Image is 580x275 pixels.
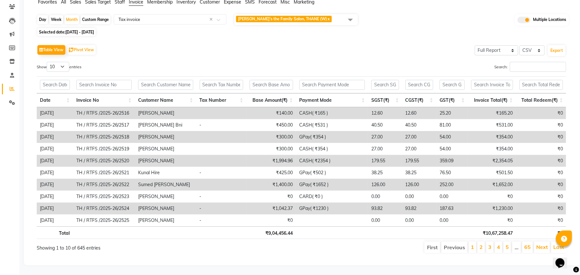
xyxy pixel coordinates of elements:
[196,167,246,179] td: -
[436,203,468,214] td: 187.63
[402,131,436,143] td: 27.00
[368,191,402,203] td: 0.00
[246,107,296,119] td: ₹140.00
[37,45,65,55] button: Table View
[73,191,135,203] td: TH / RTFS /2025-26/2523
[37,191,73,203] td: [DATE]
[73,214,135,226] td: TH / RTFS /2025-26/2525
[402,155,436,167] td: 179.55
[533,17,566,23] span: Multiple Locations
[37,155,73,167] td: [DATE]
[402,93,436,107] th: CGST(₹): activate to sort column ascending
[73,93,135,107] th: Invoice No: activate to sort column ascending
[37,15,48,24] div: Day
[73,179,135,191] td: TH / RTFS /2025-26/2522
[468,143,516,155] td: ₹354.00
[73,167,135,179] td: TH / RTFS /2025-26/2521
[516,214,566,226] td: ₹0
[536,244,548,250] a: Next
[548,45,566,56] button: Export
[296,143,368,155] td: CASH( ₹354 )
[37,131,73,143] td: [DATE]
[436,131,468,143] td: 54.00
[516,107,566,119] td: ₹0
[135,214,196,226] td: [PERSON_NAME]
[402,214,436,226] td: 0.00
[296,191,368,203] td: CARD( ₹0 )
[516,203,566,214] td: ₹0
[40,80,70,90] input: Search Date
[516,131,566,143] td: ₹0
[73,131,135,143] td: TH / RTFS /2025-26/2518
[368,143,402,155] td: 27.00
[135,143,196,155] td: [PERSON_NAME]
[37,214,73,226] td: [DATE]
[246,93,296,107] th: Base Amount(₹): activate to sort column ascending
[436,179,468,191] td: 252.00
[300,80,365,90] input: Search Payment Mode
[37,107,73,119] td: [DATE]
[73,155,135,167] td: TH / RTFS /2025-26/2520
[135,179,196,191] td: Sumed [PERSON_NAME]
[506,244,509,250] a: 5
[468,179,516,191] td: ₹1,652.00
[209,16,215,23] span: Clear all
[135,107,196,119] td: [PERSON_NAME]
[37,62,81,72] label: Show entries
[436,143,468,155] td: 54.00
[296,119,368,131] td: CASH( ₹531 )
[246,119,296,131] td: ₹450.00
[238,16,327,21] span: [PERSON_NAME]’s the Family Salon, THANE (W)
[37,226,73,239] th: Total
[497,244,500,250] a: 4
[402,167,436,179] td: 38.25
[368,107,402,119] td: 12.60
[516,179,566,191] td: ₹0
[440,80,465,90] input: Search GST(₹)
[524,244,531,250] a: 65
[368,131,402,143] td: 27.00
[246,226,296,239] th: ₹9,04,456.44
[371,80,399,90] input: Search SGST(₹)
[73,203,135,214] td: TH / RTFS /2025-26/2524
[516,143,566,155] td: ₹0
[296,155,368,167] td: CASH( ₹2354 )
[296,131,368,143] td: GPay( ₹354 )
[296,179,368,191] td: GPay( ₹1652 )
[553,249,574,269] iframe: chat widget
[37,179,73,191] td: [DATE]
[246,214,296,226] td: ₹0
[135,131,196,143] td: [PERSON_NAME]
[327,16,330,21] a: x
[196,214,246,226] td: -
[37,28,96,36] span: Selected date:
[468,155,516,167] td: ₹2,354.05
[516,167,566,179] td: ₹0
[468,203,516,214] td: ₹1,230.00
[368,93,402,107] th: SGST(₹): activate to sort column ascending
[76,80,132,90] input: Search Invoice No
[468,167,516,179] td: ₹501.50
[436,167,468,179] td: 76.50
[246,167,296,179] td: ₹425.00
[67,45,96,55] button: Pivot View
[135,119,196,131] td: [PERSON_NAME] Bni
[37,93,73,107] th: Date: activate to sort column ascending
[510,62,566,72] input: Search:
[73,143,135,155] td: TH / RTFS /2025-26/2519
[471,80,513,90] input: Search Invoice Total(₹)
[135,93,196,107] th: Customer Name: activate to sort column ascending
[246,143,296,155] td: ₹300.00
[468,119,516,131] td: ₹531.00
[368,214,402,226] td: 0.00
[402,179,436,191] td: 126.00
[516,155,566,167] td: ₹0
[368,203,402,214] td: 93.82
[135,155,196,167] td: [PERSON_NAME]
[436,93,468,107] th: GST(₹): activate to sort column ascending
[519,80,563,90] input: Search Total Redeem(₹)
[73,119,135,131] td: TH / RTFS /2025-26/2517
[246,203,296,214] td: ₹1,042.37
[81,15,110,24] div: Custom Range
[250,80,293,90] input: Search Base Amount(₹)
